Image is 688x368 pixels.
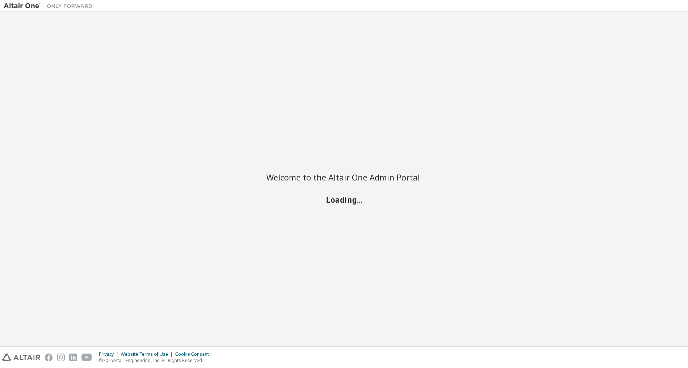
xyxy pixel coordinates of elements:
img: youtube.svg [81,354,92,361]
img: instagram.svg [57,354,65,361]
h2: Welcome to the Altair One Admin Portal [266,172,422,182]
div: Privacy [99,351,121,357]
img: Altair One [4,2,96,10]
div: Website Terms of Use [121,351,175,357]
img: facebook.svg [45,354,53,361]
h2: Loading... [266,195,422,204]
img: altair_logo.svg [2,354,40,361]
p: © 2025 Altair Engineering, Inc. All Rights Reserved. [99,357,213,364]
div: Cookie Consent [175,351,213,357]
img: linkedin.svg [69,354,77,361]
